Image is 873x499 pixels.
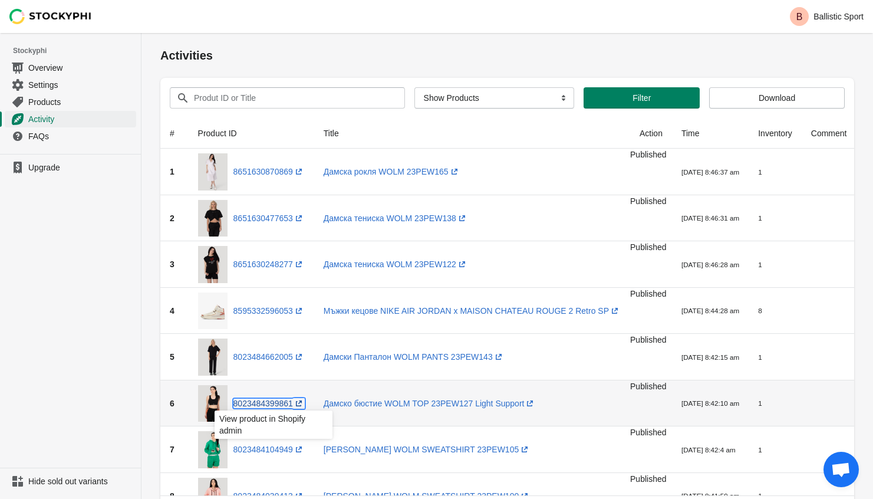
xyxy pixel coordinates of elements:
span: Upgrade [28,162,134,173]
a: Дамска рокля WOLM 23PEW165(opens a new window) [324,167,460,176]
span: FAQs [28,130,134,142]
th: Comment [802,118,856,149]
span: Activity [28,113,134,125]
img: Stockyphi [9,9,92,24]
span: Published [630,242,667,252]
a: 8023484662005(opens a new window) [233,352,305,362]
span: Published [630,335,667,344]
span: Published [630,289,667,298]
span: Settings [28,79,134,91]
a: Activity [5,110,136,127]
a: Products [5,93,136,110]
small: 1 [758,168,762,176]
a: Дамски Панталон WOLM PANTS 23PEW143(opens a new window) [324,352,505,362]
span: Overview [28,62,134,74]
small: [DATE] 8:46:37 am [681,168,739,176]
h1: Activities [160,47,854,64]
small: [DATE] 8:42:10 am [681,399,739,407]
a: 8651630477653(opens a new window) [233,214,305,223]
a: Settings [5,76,136,93]
a: Дамска тениска WOLM 23PEW138(opens a new window) [324,214,468,223]
img: 8054380052106_Lower_RAW_1.jpg [198,385,228,422]
a: 8023484104949(opens a new window) [233,445,305,454]
a: Дамска тениска WOLM 23PEW122(opens a new window) [324,260,468,269]
button: Filter [584,87,700,109]
span: Published [630,474,667,484]
th: # [160,118,189,149]
p: Ballistic Sport [813,12,864,21]
a: Дамско бюстие WOLM TOP 23PEW127 Light Support(opens a new window) [324,399,536,408]
th: Action [630,118,672,149]
div: Open chat [823,452,859,487]
span: Products [28,96,134,108]
span: 5 [170,352,174,362]
text: B [796,12,803,22]
span: Avatar with initials B [790,7,809,26]
a: Upgrade [5,159,136,176]
small: [DATE] 8:42:4 am [681,446,736,454]
a: 8651630248277(opens a new window) [233,260,305,269]
span: Stockyphi [13,45,141,57]
a: 8595332596053(opens a new window) [233,306,305,316]
a: Hide sold out variants [5,473,136,490]
th: Product ID [189,118,314,149]
a: FAQs [5,127,136,145]
img: 8054380046808_Lower_RAW_1.jpg [198,431,228,468]
th: Title [314,118,630,149]
span: Published [630,196,667,206]
small: [DATE] 8:46:31 am [681,214,739,222]
img: 8054380985268.jpg [198,200,228,237]
th: Time [672,118,749,149]
img: 8054380983219.jpg [198,246,228,283]
span: Hide sold out variants [28,475,134,487]
a: 8023484399861(opens a new window) [233,399,305,408]
button: Avatar with initials BBallistic Sport [785,5,868,28]
small: 1 [758,446,762,454]
span: Published [630,382,667,391]
span: Download [759,93,795,103]
span: 2 [170,214,174,223]
span: 4 [170,306,174,316]
small: 8 [758,307,762,314]
span: Published [630,428,667,437]
a: 8651630870869(opens a new window) [233,167,305,176]
small: 1 [758,214,762,222]
span: 1 [170,167,174,176]
span: 7 [170,445,174,454]
small: [DATE] 8:46:28 am [681,261,739,268]
img: DO5254-180-1.png [198,293,228,330]
th: Inventory [749,118,802,149]
span: 3 [170,260,174,269]
a: Overview [5,59,136,76]
a: Мъжки кецове NIKE AIR JORDAN x MAISON CHATEAU ROUGE 2 Retro SP(opens a new window) [324,306,621,316]
small: 1 [758,261,762,268]
button: Download [709,87,845,109]
a: [PERSON_NAME] WOLM SWEATSHIRT 23PEW105(opens a new window) [324,445,531,454]
span: 6 [170,399,174,408]
small: 1 [758,399,762,407]
small: [DATE] 8:44:28 am [681,307,739,314]
img: 8054380986203.jpg [198,153,228,191]
span: Filter [632,93,651,103]
img: 8054380053691.jpg [198,339,228,376]
small: 1 [758,353,762,361]
input: Produt ID or Title [193,87,384,109]
span: Published [630,150,667,159]
small: [DATE] 8:42:15 am [681,353,739,361]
